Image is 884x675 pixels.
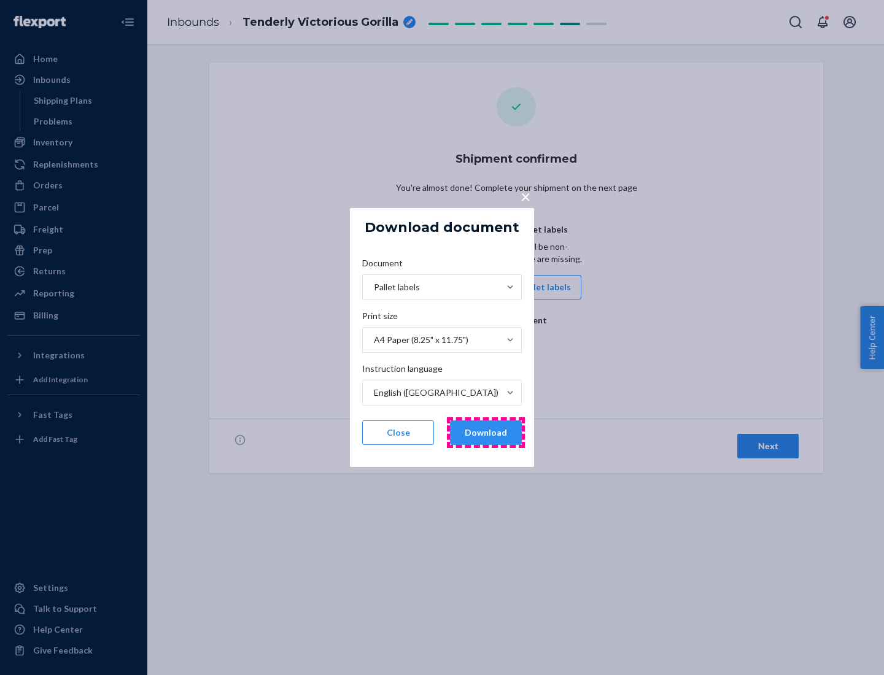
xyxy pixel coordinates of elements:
[362,363,443,380] span: Instruction language
[362,257,403,274] span: Document
[365,220,519,235] h5: Download document
[373,281,374,293] input: DocumentPallet labels
[374,334,468,346] div: A4 Paper (8.25" x 11.75")
[450,420,522,445] button: Download
[521,186,530,207] span: ×
[373,334,374,346] input: Print sizeA4 Paper (8.25" x 11.75")
[374,387,498,399] div: English ([GEOGRAPHIC_DATA])
[373,387,374,399] input: Instruction languageEnglish ([GEOGRAPHIC_DATA])
[374,281,420,293] div: Pallet labels
[362,310,398,327] span: Print size
[362,420,434,445] button: Close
